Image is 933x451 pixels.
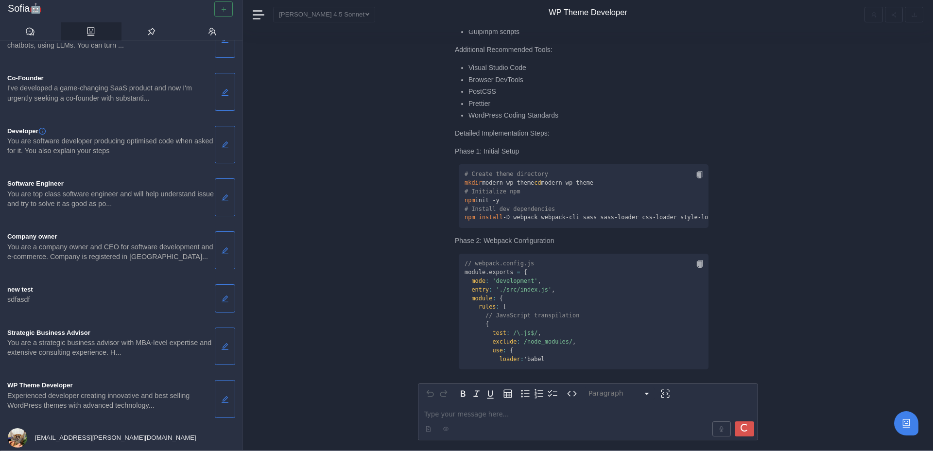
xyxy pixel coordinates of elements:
p: You are top class software engineer and will help understand issue and try to solve it as good as... [7,189,215,208]
span: : [496,303,500,310]
button: Edit Assistant [215,328,235,365]
span: exclude [492,338,517,345]
span: // webpack.config.js [465,260,534,267]
span: # Install dev dependencies [465,206,555,212]
span: : [485,278,489,284]
span: : [503,347,506,354]
span: # Initialize npm [465,188,520,195]
span: { [485,321,489,328]
p: Additional Recommended Tools: [455,45,712,55]
a: Strategic Business AdvisorYou are a strategic business advisor with MBA-level expertise and exten... [7,328,215,365]
button: Bold [456,387,470,400]
span: , [572,338,576,345]
span: / [524,338,527,345]
p: You are a strategic business advisor with MBA-level expertise and extensive consulting experience... [7,338,215,357]
p: sdfasdf [7,295,33,304]
span: modern-wp-theme [541,179,593,186]
p: You are an expert in creating and conducting online courses with chatbots, using LLMs. You can tu... [7,31,215,50]
span: [EMAIL_ADDRESS][PERSON_NAME][DOMAIN_NAME] [33,434,196,441]
span: rules [479,303,496,310]
span: , [537,278,541,284]
span: / [534,330,537,336]
span: \.js$ [517,330,535,336]
span: Co-Founder [7,74,44,87]
button: Edit Assistant [215,126,235,164]
li: PostCSS [468,87,712,97]
a: Software EngineerYou are top class software engineer and will help understand issue and try to so... [7,178,215,216]
span: module [465,269,485,276]
span: Software Engineer [7,180,64,192]
span: new test [7,286,33,298]
span: Company owner [7,233,57,245]
a: Company ownerYou are a company owner and CEO for software development and e-commerce. Company is ... [7,231,215,269]
span: exports [489,269,513,276]
a: DeveloperYou are software developer producing optimised code when asked for it. You also explain ... [7,126,215,164]
span: // JavaScript transpilation [485,312,579,319]
li: Visual Studio Code [468,63,712,73]
div: editable markdown [418,403,758,440]
div: toggle group [518,387,559,400]
p: Phase 1: Initial Setup [455,146,712,156]
li: WordPress Coding Standards [468,110,712,121]
a: Co-FounderI've developed a game-changing SaaS product and now I'm urgently seeking a co-founder w... [7,73,215,111]
span: module [471,295,492,302]
button: Block type [585,387,655,400]
span: 'development' [492,278,537,284]
span: entry [471,286,489,293]
span: { [524,269,527,276]
p: Detailed Implementation Steps: [455,128,712,139]
button: Check list [546,387,559,400]
span: node_modules [527,338,569,345]
button: Edit Assistant [215,231,235,269]
span: Strategic Business Advisor [7,329,90,341]
span: mode [471,278,485,284]
span: , [538,330,541,336]
span: , [552,286,555,293]
span: : [517,338,520,345]
a: new testsdfasdf [7,284,33,312]
span: : [520,356,524,363]
p: You are software developer producing optimised code when asked for it. You also explain your steps [7,136,215,156]
p: Experienced developer creating innovative and best selling WordPress themes with advanced technol... [7,391,215,410]
span: 'babel [524,356,545,363]
a: WP Theme DeveloperExperienced developer creating innovative and best selling WordPress themes wit... [7,380,215,418]
span: : [492,295,496,302]
span: mkdir [465,179,482,186]
span: modern-wp-theme [482,179,534,186]
span: # Create theme directory [465,171,548,177]
button: Edit Assistant [215,178,235,216]
span: / [569,338,572,345]
span: { [500,295,503,302]
li: Prettier [468,99,712,109]
button: Edit Assistant [215,284,235,312]
span: Developer [7,127,38,139]
span: { [510,347,513,354]
button: Numbered list [532,387,546,400]
span: use [492,347,502,354]
h4: WP Theme Developer [549,8,627,17]
span: [ [503,303,506,310]
span: WP Theme Developer [7,382,73,394]
button: Bulleted list [518,387,532,400]
button: Edit Assistant [215,73,235,111]
span: init -y [475,197,500,204]
span: : [506,330,510,336]
span: loader [500,356,520,363]
button: Italic [470,387,484,400]
a: Sofia🤖 [8,3,235,15]
li: Browser DevTools [468,75,712,85]
p: Phase 2: Webpack Configuration [455,236,712,246]
p: You are a company owner and CEO for software development and e-commerce. Company is registered in... [7,242,215,261]
button: Edit Assistant [215,380,235,418]
span: install [479,214,503,221]
span: npm [465,214,475,221]
span: -D webpack webpack-cli sass sass-loader css-loader style-loader [503,214,722,221]
span: './src/index.js' [496,286,552,293]
li: Gulp/npm scripts [468,27,712,37]
button: Inline code format [565,387,579,400]
span: : [489,286,492,293]
span: npm [465,197,475,204]
p: I've developed a game-changing SaaS product and now I'm urgently seeking a co-founder with substa... [7,83,215,103]
span: test [492,330,506,336]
